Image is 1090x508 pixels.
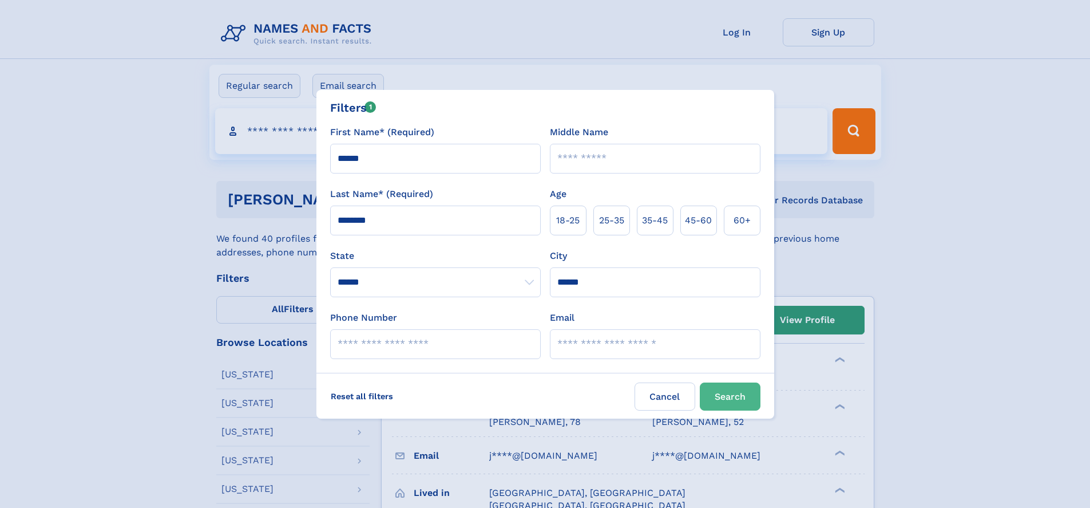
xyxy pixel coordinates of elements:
span: 25‑35 [599,214,624,227]
label: First Name* (Required) [330,125,434,139]
label: Email [550,311,574,325]
label: Cancel [635,383,695,411]
div: Filters [330,99,376,116]
span: 45‑60 [685,214,712,227]
label: Age [550,187,566,201]
label: Phone Number [330,311,397,325]
span: 18‑25 [556,214,580,227]
label: Reset all filters [323,383,401,410]
button: Search [700,383,760,411]
label: City [550,249,567,263]
label: State [330,249,541,263]
label: Last Name* (Required) [330,187,433,201]
span: 60+ [734,214,751,227]
span: 35‑45 [642,214,668,227]
label: Middle Name [550,125,608,139]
